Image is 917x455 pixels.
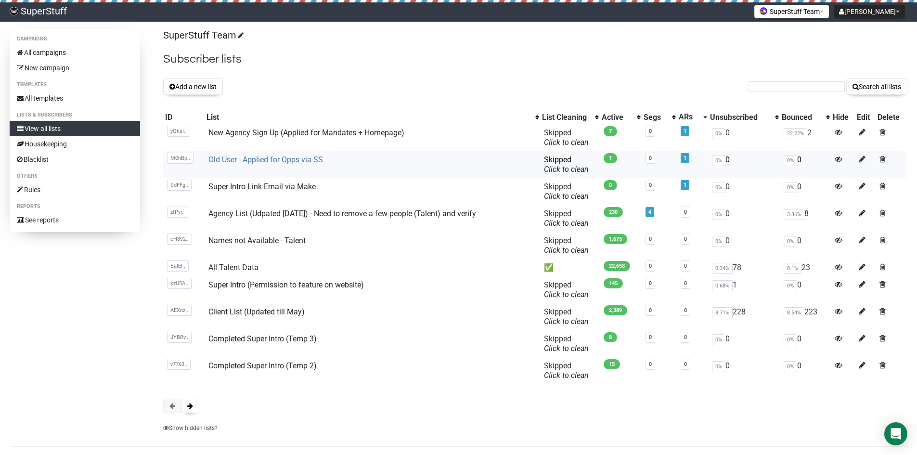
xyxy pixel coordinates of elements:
[167,126,190,137] span: yQhsi..
[604,234,627,244] span: 1,675
[604,153,617,163] span: 1
[679,112,698,122] div: ARs
[784,182,797,193] span: 0%
[544,209,589,228] span: Skipped
[167,180,192,191] span: SdFFg..
[708,357,780,384] td: 0
[544,236,589,255] span: Skipped
[544,371,589,380] a: Click to clean
[544,192,589,201] a: Click to clean
[205,110,540,124] th: List: No sort applied, activate to apply an ascending sort
[649,334,652,340] a: 0
[604,207,623,217] span: 230
[784,236,797,247] span: 0%
[604,180,617,190] span: 0
[163,29,242,41] a: SuperStuff Team
[784,263,801,274] span: 0.1%
[684,236,687,242] a: 0
[208,236,306,245] a: Names not Available - Talent
[208,209,476,218] a: Agency List (Udpated [DATE]) - Need to remove a few people (Talent) and verify
[712,209,725,220] span: 0%
[604,359,620,369] span: 15
[10,121,140,136] a: View all lists
[649,263,652,269] a: 0
[780,124,831,151] td: 2
[642,110,677,124] th: Segs: No sort applied, activate to apply an ascending sort
[708,110,780,124] th: Unsubscribed: No sort applied, activate to apply an ascending sort
[600,110,642,124] th: Active: No sort applied, activate to apply an ascending sort
[10,136,140,152] a: Housekeeping
[544,344,589,353] a: Click to clean
[208,155,323,164] a: Old User - Applied for Opps via SS
[712,307,733,318] span: 8.71%
[780,178,831,205] td: 0
[780,110,831,124] th: Bounced: No sort applied, activate to apply an ascending sort
[649,361,652,367] a: 0
[165,113,203,122] div: ID
[708,276,780,303] td: 1
[10,60,140,76] a: New campaign
[708,124,780,151] td: 0
[544,307,589,326] span: Skipped
[684,128,686,134] a: 1
[684,307,687,313] a: 0
[208,307,305,316] a: Client List (Updated till May)
[163,78,223,95] button: Add a new list
[684,209,687,215] a: 0
[207,113,530,122] div: List
[208,128,404,137] a: New Agency Sign Up (Applied for Mandates + Homepage)
[544,182,589,201] span: Skipped
[10,212,140,228] a: See reports
[684,334,687,340] a: 0
[780,303,831,330] td: 223
[604,305,627,315] span: 2,389
[10,45,140,60] a: All campaigns
[708,232,780,259] td: 0
[708,303,780,330] td: 228
[649,236,652,242] a: 0
[544,334,589,353] span: Skipped
[708,330,780,357] td: 0
[648,209,651,215] a: 4
[167,260,189,272] span: BaIEI..
[544,128,589,147] span: Skipped
[831,110,855,124] th: Hide: No sort applied, sorting is disabled
[649,280,652,286] a: 0
[649,155,652,161] a: 0
[10,109,140,121] li: Lists & subscribers
[544,155,589,174] span: Skipped
[544,317,589,326] a: Click to clean
[878,113,905,122] div: Delete
[542,113,590,122] div: List Cleaning
[10,91,140,106] a: All templates
[708,151,780,178] td: 0
[167,278,192,289] span: kzU5A..
[708,205,780,232] td: 0
[163,425,218,431] a: Show hidden lists?
[784,280,797,291] span: 0%
[167,234,192,245] span: eH892..
[784,334,797,345] span: 0%
[10,7,18,15] img: 703728c54cf28541de94309996d5b0e3
[760,7,767,15] img: favicons
[540,110,600,124] th: List Cleaning: No sort applied, activate to apply an ascending sort
[208,182,316,191] a: Super Intro Link Email via Make
[782,113,821,122] div: Bounced
[10,152,140,167] a: Blacklist
[834,5,905,18] button: [PERSON_NAME]
[649,307,652,313] a: 0
[167,305,192,316] span: AEXnz..
[208,280,364,289] a: Super Intro (Permission to feature on website)
[684,280,687,286] a: 0
[649,128,652,134] a: 0
[604,332,617,342] span: 8
[780,330,831,357] td: 0
[784,155,797,166] span: 0%
[649,182,652,188] a: 0
[544,219,589,228] a: Click to clean
[163,51,907,68] h2: Subscriber lists
[684,155,686,161] a: 1
[855,110,876,124] th: Edit: No sort applied, sorting is disabled
[208,361,317,370] a: Completed Super Intro (Temp 2)
[780,205,831,232] td: 8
